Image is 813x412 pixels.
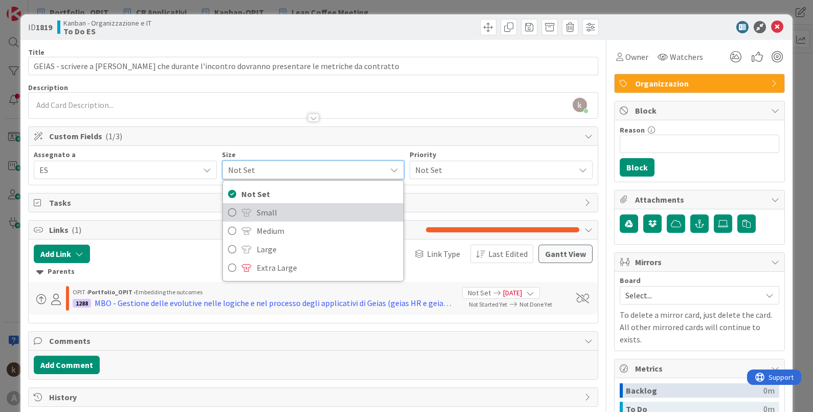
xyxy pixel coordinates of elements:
[620,277,641,284] span: Board
[468,288,491,298] span: Not Set
[635,77,766,90] span: Organizzazion
[49,224,421,236] span: Links
[223,258,404,277] a: Extra Large
[538,245,593,263] button: Gantt View
[63,19,151,27] span: Kanban - Organizzazione e IT
[626,383,763,398] div: Backlog
[63,27,151,35] b: To Do ES
[135,288,202,296] span: Embedding the outcomes
[670,51,703,63] span: Watchers
[36,266,591,277] div: Parents
[21,2,47,14] span: Support
[34,245,90,263] button: Add Link
[415,163,570,177] span: Not Set
[503,288,522,298] span: [DATE]
[635,362,766,375] span: Metrics
[257,205,399,220] span: Small
[228,163,381,177] span: Not Set
[223,203,404,222] a: Small
[34,151,217,158] div: Assegnato a
[520,300,552,308] span: Not Done Yet
[28,48,44,57] label: Title
[625,51,648,63] span: Owner
[39,164,199,176] span: ES
[573,98,587,112] img: AAcHTtd5rm-Hw59dezQYKVkaI0MZoYjvbSZnFopdN0t8vu62=s96-c
[28,57,599,75] input: type card name here...
[28,83,68,92] span: Description
[241,186,399,202] span: Not Set
[620,309,779,345] p: To delete a mirror card, just delete the card. All other mirrored cards will continue to exists.
[222,151,405,158] div: Size
[223,222,404,240] a: Medium
[257,223,399,238] span: Medium
[470,245,533,263] button: Last Edited
[625,288,756,302] span: Select...
[49,391,580,403] span: History
[73,288,88,296] span: OPIT ›
[73,299,91,308] div: 1288
[105,131,122,141] span: ( 1/3 )
[257,242,399,257] span: Large
[36,22,52,32] b: 1819
[34,356,100,374] button: Add Comment
[469,300,507,308] span: Not Started Yet
[410,151,593,158] div: Priority
[95,297,455,309] div: MBO - Gestione delle evolutive nelle logiche e nel processo degli applicativi di Geias (geias HR ...
[620,125,645,135] label: Reason
[635,193,766,206] span: Attachments
[49,130,580,142] span: Custom Fields
[488,248,528,260] span: Last Edited
[257,260,399,275] span: Extra Large
[635,104,766,117] span: Block
[223,185,404,203] a: Not Set
[763,383,775,398] div: 0m
[28,21,52,33] span: ID
[72,225,81,235] span: ( 1 )
[49,335,580,347] span: Comments
[223,240,404,258] a: Large
[427,248,460,260] span: Link Type
[635,256,766,268] span: Mirrors
[88,288,135,296] b: Portfolio_OPIT ›
[620,158,654,177] button: Block
[49,197,580,209] span: Tasks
